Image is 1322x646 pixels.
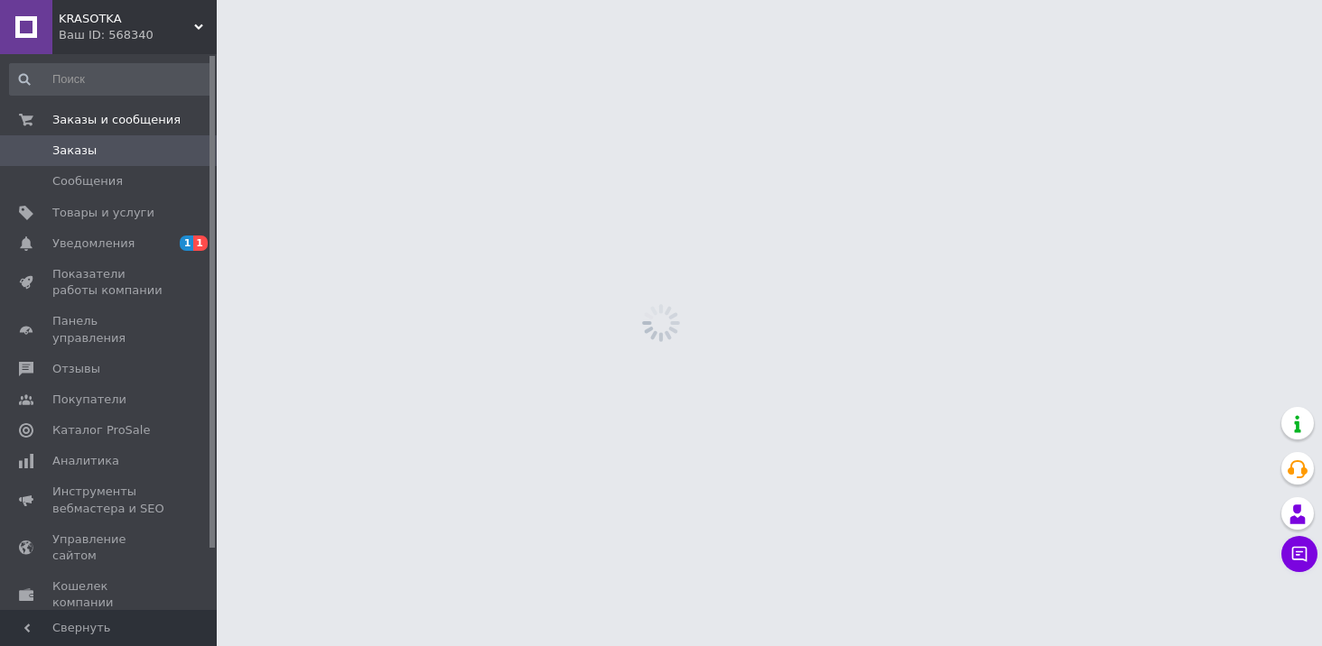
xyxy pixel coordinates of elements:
[52,578,167,611] span: Кошелек компании
[52,531,167,564] span: Управление сайтом
[52,205,154,221] span: Товары и услуги
[52,484,167,516] span: Инструменты вебмастера и SEO
[59,11,194,27] span: KRASOTKA
[52,361,100,377] span: Отзывы
[59,27,217,43] div: Ваш ID: 568340
[52,392,126,408] span: Покупатели
[52,143,97,159] span: Заказы
[9,63,213,96] input: Поиск
[52,266,167,299] span: Показатели работы компании
[52,112,181,128] span: Заказы и сообщения
[52,313,167,346] span: Панель управления
[1281,536,1317,572] button: Чат с покупателем
[180,235,194,251] span: 1
[52,173,123,189] span: Сообщения
[52,422,150,438] span: Каталог ProSale
[52,453,119,469] span: Аналитика
[52,235,135,252] span: Уведомления
[193,235,208,251] span: 1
